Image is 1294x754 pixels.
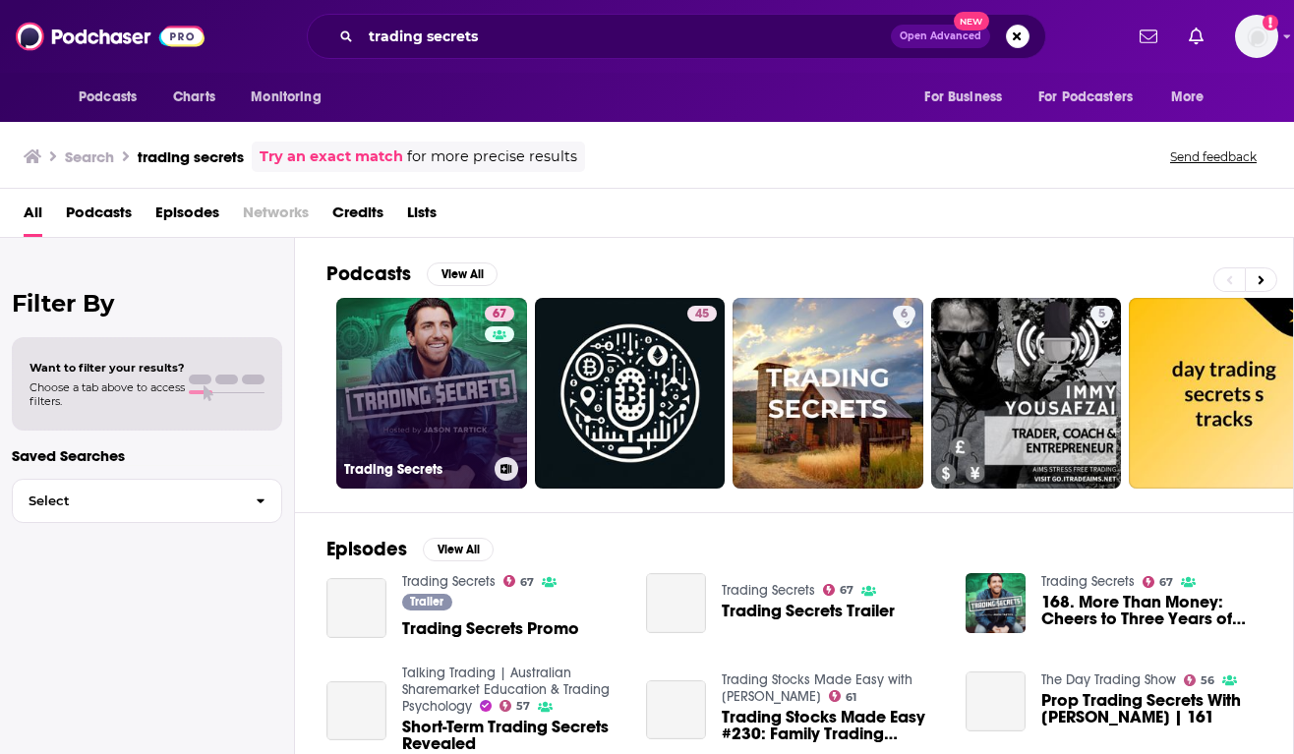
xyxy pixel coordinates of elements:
[160,79,227,116] a: Charts
[1026,79,1161,116] button: open menu
[840,586,853,595] span: 67
[243,197,309,237] span: Networks
[1090,306,1113,321] a: 5
[1041,671,1176,688] a: The Day Trading Show
[326,578,386,638] a: Trading Secrets Promo
[646,680,706,740] a: Trading Stocks Made Easy #230: Family Trading Secrets
[1159,578,1173,587] span: 67
[722,582,815,599] a: Trading Secrets
[173,84,215,111] span: Charts
[485,306,514,321] a: 67
[402,573,496,590] a: Trading Secrets
[326,261,411,286] h2: Podcasts
[237,79,346,116] button: open menu
[891,25,990,48] button: Open AdvancedNew
[1184,674,1215,686] a: 56
[823,584,854,596] a: 67
[503,575,535,587] a: 67
[911,79,1027,116] button: open menu
[12,479,282,523] button: Select
[79,84,137,111] span: Podcasts
[1041,594,1262,627] a: 168. More Than Money: Cheers to Three Years of Trading Secrets!
[251,84,321,111] span: Monitoring
[722,709,942,742] a: Trading Stocks Made Easy #230: Family Trading Secrets
[24,197,42,237] a: All
[535,298,726,489] a: 45
[13,494,240,507] span: Select
[326,537,407,561] h2: Episodes
[12,446,282,465] p: Saved Searches
[326,537,494,561] a: EpisodesView All
[155,197,219,237] a: Episodes
[1201,676,1214,685] span: 56
[1041,573,1135,590] a: Trading Secrets
[402,665,610,715] a: Talking Trading | Australian Sharemarket Education & Trading Psychology
[29,361,185,375] span: Want to filter your results?
[1038,84,1133,111] span: For Podcasters
[65,79,162,116] button: open menu
[326,261,498,286] a: PodcastsView All
[931,298,1122,489] a: 5
[924,84,1002,111] span: For Business
[307,14,1046,59] div: Search podcasts, credits, & more...
[722,603,895,619] a: Trading Secrets Trailer
[954,12,989,30] span: New
[1157,79,1229,116] button: open menu
[1171,84,1205,111] span: More
[16,18,205,55] img: Podchaser - Follow, Share and Rate Podcasts
[65,147,114,166] h3: Search
[427,262,498,286] button: View All
[344,461,487,478] h3: Trading Secrets
[829,690,857,702] a: 61
[733,298,923,489] a: 6
[900,31,981,41] span: Open Advanced
[402,719,622,752] a: Short-Term Trading Secrets Revealed
[260,145,403,168] a: Try an exact match
[29,380,185,408] span: Choose a tab above to access filters.
[1132,20,1165,53] a: Show notifications dropdown
[722,671,912,705] a: Trading Stocks Made Easy with Tyrone Jackson
[12,289,282,318] h2: Filter By
[423,538,494,561] button: View All
[138,147,244,166] h3: trading secrets
[893,306,915,321] a: 6
[1235,15,1278,58] button: Show profile menu
[1098,305,1105,324] span: 5
[332,197,383,237] a: Credits
[966,573,1026,633] img: 168. More Than Money: Cheers to Three Years of Trading Secrets!
[410,596,443,608] span: Trailer
[407,145,577,168] span: for more precise results
[1143,576,1174,588] a: 67
[687,306,717,321] a: 45
[500,700,531,712] a: 57
[695,305,709,324] span: 45
[520,578,534,587] span: 67
[1235,15,1278,58] img: User Profile
[1235,15,1278,58] span: Logged in as autumncomm
[1263,15,1278,30] svg: Add a profile image
[516,702,530,711] span: 57
[1041,692,1262,725] span: Prop Trading Secrets With [PERSON_NAME] | 161
[1164,148,1263,165] button: Send feedback
[402,620,579,637] a: Trading Secrets Promo
[407,197,437,237] a: Lists
[1181,20,1211,53] a: Show notifications dropdown
[361,21,891,52] input: Search podcasts, credits, & more...
[66,197,132,237] a: Podcasts
[493,305,506,324] span: 67
[326,681,386,741] a: Short-Term Trading Secrets Revealed
[846,693,856,702] span: 61
[646,573,706,633] a: Trading Secrets Trailer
